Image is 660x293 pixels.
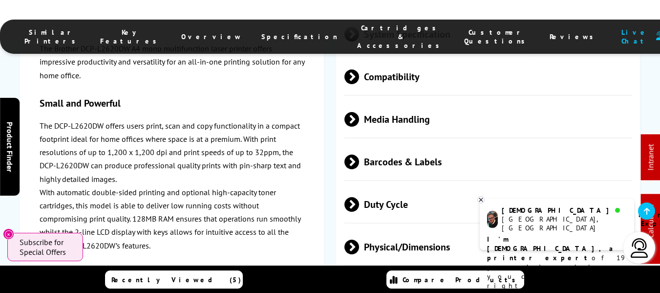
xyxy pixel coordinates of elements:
[40,42,304,82] p: The Brother DCP-L2620DW A4 mono multifunction laser printer offers impressive productivity and ve...
[550,32,598,41] span: Reviews
[502,206,626,215] div: [DEMOGRAPHIC_DATA]
[40,97,304,110] h3: Small and Powerful
[357,23,445,50] span: Cartridges & Accessories
[464,28,530,45] span: Customer Questions
[111,275,241,284] span: Recently Viewed (5)
[618,28,651,45] span: Live Chat
[40,119,304,186] p: The DCP-L2620DW offers users print, scan and copy functionality in a compact footprint ideal for ...
[344,143,632,180] span: Barcodes & Labels
[403,275,521,284] span: Compare Products
[100,28,162,45] span: Key Features
[502,215,626,232] div: [GEOGRAPHIC_DATA], [GEOGRAPHIC_DATA]
[487,235,616,262] b: I'm [DEMOGRAPHIC_DATA], a printer expert
[386,270,524,289] a: Compare Products
[105,270,243,289] a: Recently Viewed (5)
[344,101,632,137] span: Media Handling
[20,237,73,257] span: Subscribe for Special Offers
[5,121,15,172] span: Product Finder
[181,32,242,41] span: Overview
[24,28,81,45] span: Similar Printers
[630,238,649,258] img: user-headset-light.svg
[487,211,498,228] img: chris-livechat.png
[646,144,656,171] a: Intranet
[487,235,627,291] p: of 19 years! I can help you choose the right product
[344,58,632,95] span: Compatibility
[3,228,14,240] button: Close
[261,32,338,41] span: Specification
[40,186,304,252] p: With automatic double-sided printing and optional high-capacity toner cartridges, this model is a...
[344,228,632,265] span: Physical/Dimensions
[344,186,632,223] span: Duty Cycle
